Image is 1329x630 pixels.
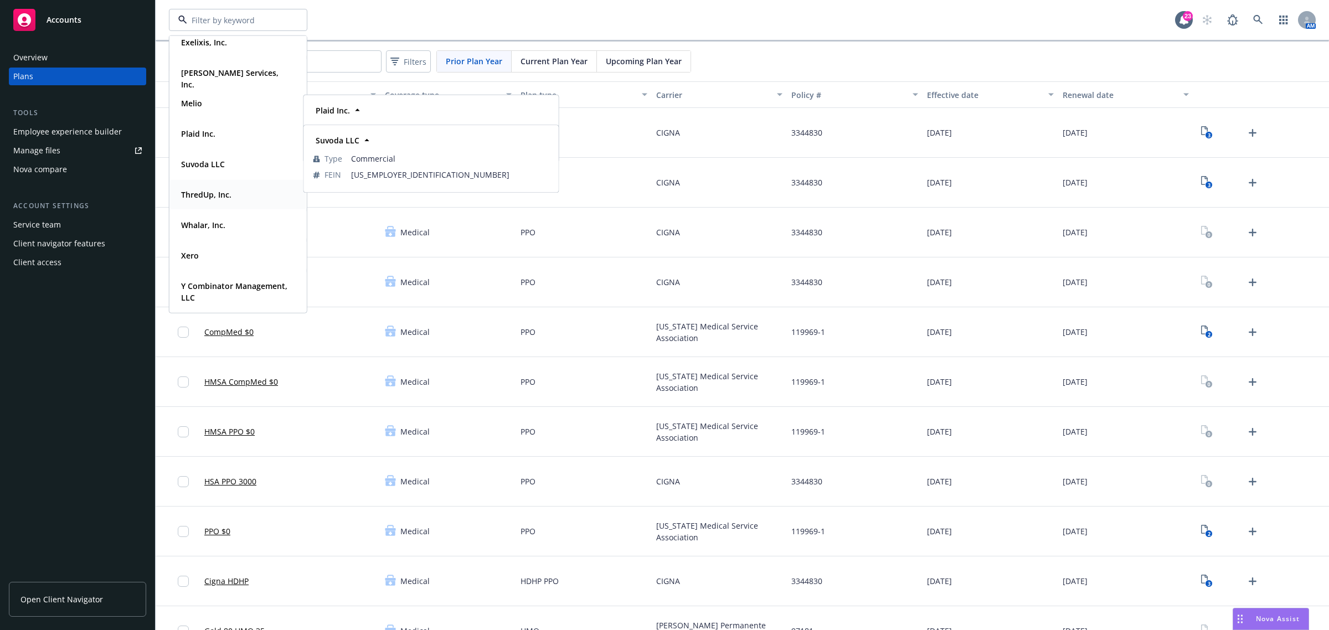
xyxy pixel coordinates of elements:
[181,98,202,109] strong: Melio
[927,476,952,487] span: [DATE]
[178,476,189,487] input: Toggle Row Selected
[9,107,146,118] div: Tools
[1244,174,1261,192] a: Upload Plan Documents
[791,276,822,288] span: 3344830
[1244,124,1261,142] a: Upload Plan Documents
[388,54,429,70] span: Filters
[400,525,430,537] span: Medical
[521,226,535,238] span: PPO
[1063,177,1088,188] span: [DATE]
[1063,226,1088,238] span: [DATE]
[656,321,783,344] span: [US_STATE] Medical Service Association
[516,81,652,108] button: Plan type
[204,575,249,587] a: Cigna HDHP
[1063,89,1177,101] div: Renewal date
[521,89,635,101] div: Plan type
[1063,525,1088,537] span: [DATE]
[927,426,952,437] span: [DATE]
[656,226,680,238] span: CIGNA
[652,81,787,108] button: Carrier
[927,575,952,587] span: [DATE]
[9,68,146,85] a: Plans
[787,81,923,108] button: Policy #
[606,55,682,67] span: Upcoming Plan Year
[178,376,189,388] input: Toggle Row Selected
[204,426,255,437] a: HMSA PPO $0
[791,426,825,437] span: 119969-1
[1233,608,1309,630] button: Nova Assist
[1244,373,1261,391] a: Upload Plan Documents
[791,575,822,587] span: 3344830
[181,189,231,200] strong: ThredUp, Inc.
[927,525,952,537] span: [DATE]
[324,123,342,135] span: Type
[400,575,430,587] span: Medical
[351,123,549,135] span: Commercial
[181,68,279,90] strong: [PERSON_NAME] Services, Inc.
[400,226,430,238] span: Medical
[9,123,146,141] a: Employee experience builder
[1063,276,1088,288] span: [DATE]
[178,576,189,587] input: Toggle Row Selected
[181,281,287,303] strong: Y Combinator Management, LLC
[204,476,256,487] a: HSA PPO 3000
[1198,124,1215,142] a: View Plan Documents
[351,153,549,164] span: Commercial
[1207,182,1210,189] text: 3
[521,476,535,487] span: PPO
[791,376,825,388] span: 119969-1
[181,37,227,48] strong: Exelixis, Inc.
[181,220,225,230] strong: Whalar, Inc.
[923,81,1058,108] button: Effective date
[1058,81,1194,108] button: Renewal date
[9,216,146,234] a: Service team
[656,420,783,443] span: [US_STATE] Medical Service Association
[1063,575,1088,587] span: [DATE]
[1198,473,1215,490] a: View Plan Documents
[13,123,122,141] div: Employee experience builder
[1256,614,1300,623] span: Nova Assist
[656,89,771,101] div: Carrier
[1244,273,1261,291] a: Upload Plan Documents
[9,254,146,271] a: Client access
[400,476,430,487] span: Medical
[521,426,535,437] span: PPO
[656,177,680,188] span: CIGNA
[656,575,680,587] span: CIGNA
[13,49,48,66] div: Overview
[1207,580,1210,587] text: 3
[927,127,952,138] span: [DATE]
[386,50,431,73] button: Filters
[181,128,215,139] strong: Plaid Inc.
[656,370,783,394] span: [US_STATE] Medical Service Association
[791,89,906,101] div: Policy #
[181,250,199,261] strong: Xero
[20,593,103,605] span: Open Client Navigator
[380,81,516,108] button: Coverage type
[204,376,278,388] a: HMSA CompMed $0
[9,235,146,252] a: Client navigator features
[178,327,189,338] input: Toggle Row Selected
[927,226,952,238] span: [DATE]
[927,376,952,388] span: [DATE]
[521,326,535,338] span: PPO
[1222,9,1244,31] a: Report a Bug
[187,14,285,26] input: Filter by keyword
[791,326,825,338] span: 119969-1
[791,127,822,138] span: 3344830
[47,16,81,24] span: Accounts
[1207,132,1210,139] text: 3
[791,525,825,537] span: 119969-1
[521,376,535,388] span: PPO
[178,426,189,437] input: Toggle Row Selected
[1244,473,1261,490] a: Upload Plan Documents
[927,326,952,338] span: [DATE]
[1063,127,1088,138] span: [DATE]
[1198,273,1215,291] a: View Plan Documents
[1198,323,1215,341] a: View Plan Documents
[1198,523,1215,540] a: View Plan Documents
[9,4,146,35] a: Accounts
[13,235,105,252] div: Client navigator features
[791,476,822,487] span: 3344830
[791,177,822,188] span: 3344830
